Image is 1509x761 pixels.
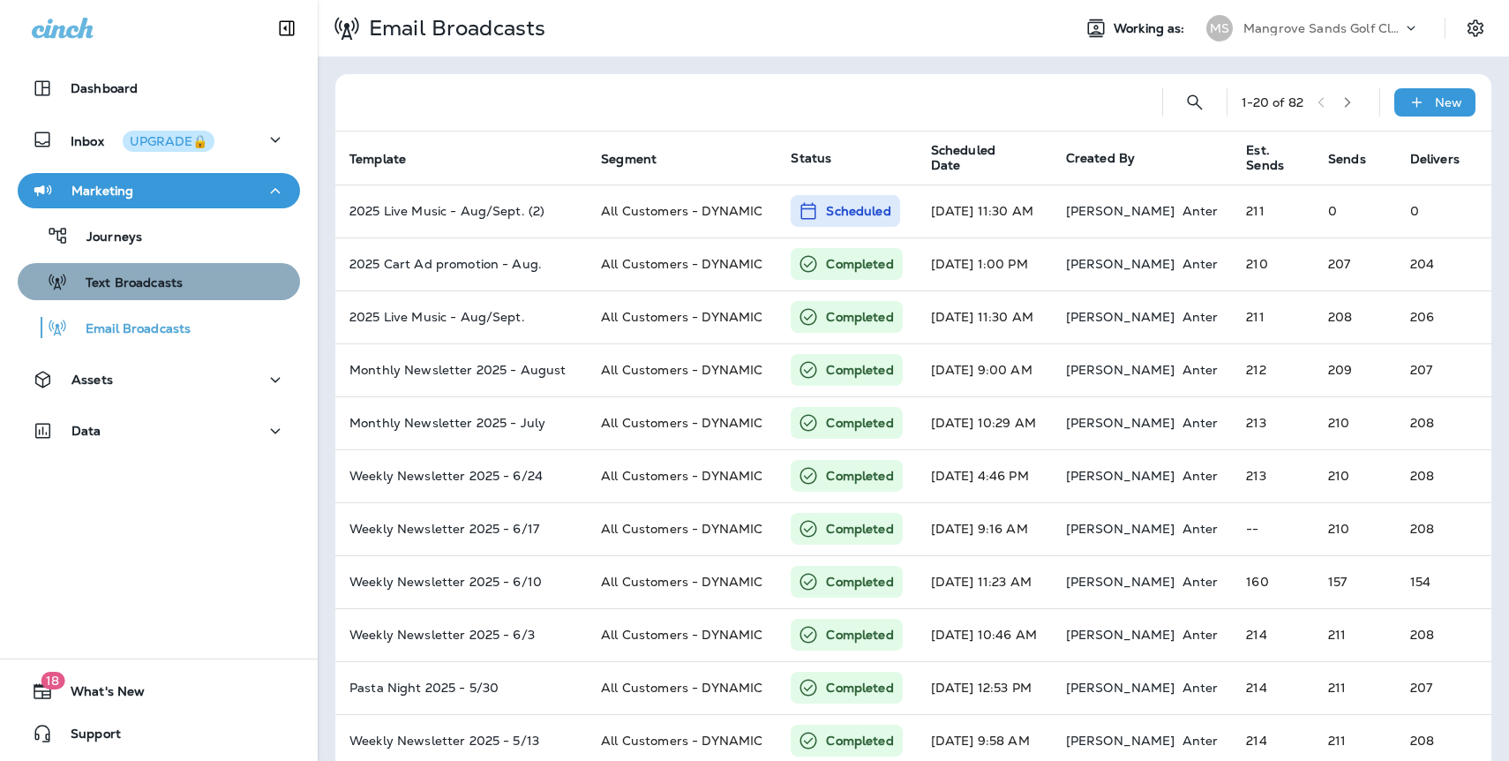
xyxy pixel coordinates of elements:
[1182,681,1219,695] p: Anter
[349,469,573,483] p: Weekly Newsletter 2025 - 6/24
[69,230,142,246] p: Journeys
[1314,396,1396,449] td: 210
[68,321,191,338] p: Email Broadcasts
[601,203,762,219] span: All Customers - DYNAMIC
[1182,416,1219,430] p: Anter
[1314,555,1396,608] td: 157
[1232,449,1314,502] td: 213
[130,135,207,147] div: UPGRADE🔒
[18,716,300,751] button: Support
[601,468,762,484] span: All Customers - DYNAMIC
[1066,522,1175,536] p: [PERSON_NAME]
[1328,152,1366,167] span: Sends
[601,362,762,378] span: All Customers - DYNAMIC
[1232,343,1314,396] td: 212
[18,362,300,397] button: Assets
[1314,661,1396,714] td: 211
[349,734,573,748] p: Weekly Newsletter 2025 - 5/13
[71,81,138,95] p: Dashboard
[349,310,573,324] p: 2025 Live Music - Aug/Sept.
[1232,555,1314,608] td: 160
[1232,502,1314,555] td: --
[1314,449,1396,502] td: 210
[68,275,183,292] p: Text Broadcasts
[917,449,1052,502] td: [DATE] 4:46 PM
[601,256,762,272] span: All Customers - DYNAMIC
[1182,575,1219,589] p: Anter
[53,684,145,705] span: What's New
[1243,21,1402,35] p: Mangrove Sands Golf Club
[349,522,573,536] p: Weekly Newsletter 2025 - 6/17
[826,308,893,326] p: Completed
[1066,734,1175,748] p: [PERSON_NAME]
[826,202,890,220] p: Scheduled
[1177,85,1212,120] button: Search Email Broadcasts
[71,424,101,438] p: Data
[1182,204,1219,218] p: Anter
[1182,310,1219,324] p: Anter
[917,290,1052,343] td: [DATE] 11:30 AM
[1396,290,1490,343] td: 206
[349,151,429,167] span: Template
[1396,449,1490,502] td: 208
[1182,363,1219,377] p: Anter
[826,467,893,485] p: Completed
[18,309,300,346] button: Email Broadcasts
[1396,661,1490,714] td: 207
[1232,396,1314,449] td: 213
[18,263,300,300] button: Text Broadcasts
[1435,95,1462,109] p: New
[1396,343,1490,396] td: 207
[826,626,893,644] p: Completed
[18,122,300,157] button: InboxUPGRADE🔒
[931,143,1022,173] span: Scheduled Date
[1066,416,1175,430] p: [PERSON_NAME]
[601,152,657,167] span: Segment
[1232,608,1314,661] td: 214
[1182,522,1219,536] p: Anter
[1066,575,1175,589] p: [PERSON_NAME]
[1066,681,1175,695] p: [PERSON_NAME]
[18,173,300,208] button: Marketing
[349,681,573,695] p: Pasta Night 2025 - 5/30
[917,555,1052,608] td: [DATE] 11:23 AM
[917,661,1052,714] td: [DATE] 12:53 PM
[601,574,762,590] span: All Customers - DYNAMIC
[349,628,573,642] p: Weekly Newsletter 2025 - 6/3
[1114,21,1189,36] span: Working as:
[917,343,1052,396] td: [DATE] 9:00 AM
[1396,555,1490,608] td: 154
[1182,257,1219,271] p: Anter
[1066,363,1175,377] p: [PERSON_NAME]
[349,416,573,430] p: Monthly Newsletter 2025 - July
[349,152,406,167] span: Template
[601,415,762,431] span: All Customers - DYNAMIC
[1242,95,1303,109] div: 1 - 20 of 82
[1396,185,1490,237] td: 0
[1396,396,1490,449] td: 208
[1066,204,1175,218] p: [PERSON_NAME]
[601,627,762,643] span: All Customers - DYNAMIC
[1206,15,1233,41] div: MS
[791,150,831,166] span: Status
[349,575,573,589] p: Weekly Newsletter 2025 - 6/10
[1066,469,1175,483] p: [PERSON_NAME]
[1182,469,1219,483] p: Anter
[349,204,573,218] p: 2025 Live Music - Aug/Sept. (2)
[917,237,1052,290] td: [DATE] 1:00 PM
[41,672,64,689] span: 18
[601,521,762,537] span: All Customers - DYNAMIC
[71,184,133,198] p: Marketing
[18,674,300,709] button: 18What's New
[1396,608,1490,661] td: 208
[1314,237,1396,290] td: 207
[826,414,893,432] p: Completed
[826,361,893,379] p: Completed
[826,679,893,697] p: Completed
[71,373,113,387] p: Assets
[1232,185,1314,237] td: 211
[1410,152,1460,167] span: Delivers
[601,733,762,749] span: All Customers - DYNAMIC
[1182,734,1219,748] p: Anter
[917,185,1052,237] td: [DATE] 11:30 AM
